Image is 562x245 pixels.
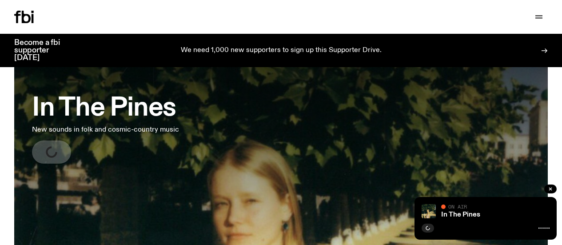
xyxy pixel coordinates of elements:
[181,47,382,55] p: We need 1,000 new supporters to sign up this Supporter Drive.
[14,39,71,62] h3: Become a fbi supporter [DATE]
[32,87,179,164] a: In The PinesNew sounds in folk and cosmic-country music
[448,204,467,209] span: On Air
[32,125,179,135] p: New sounds in folk and cosmic-country music
[441,211,480,218] a: In The Pines
[32,96,179,121] h3: In The Pines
